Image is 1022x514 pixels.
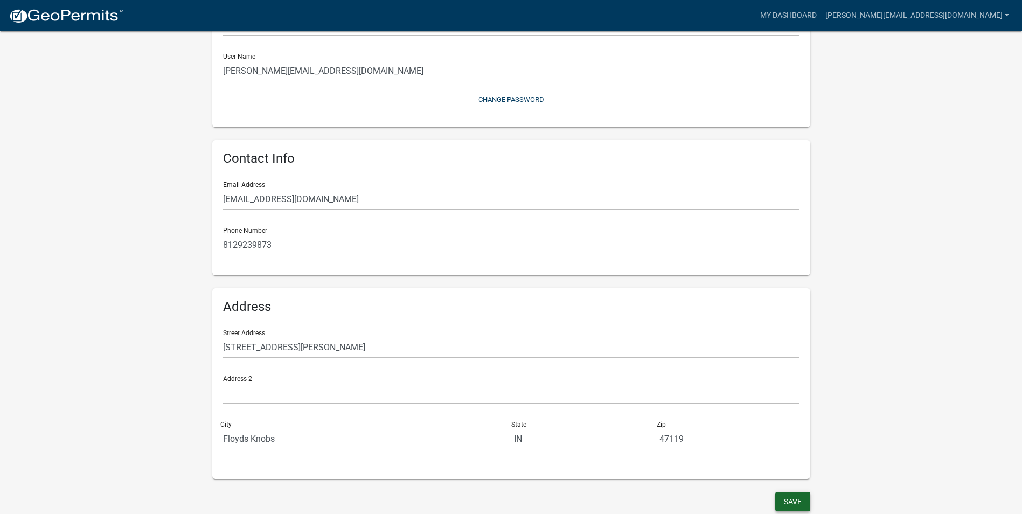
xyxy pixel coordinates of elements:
[223,299,799,315] h6: Address
[756,5,821,26] a: My Dashboard
[223,91,799,108] button: Change Password
[821,5,1013,26] a: [PERSON_NAME][EMAIL_ADDRESS][DOMAIN_NAME]
[223,151,799,166] h6: Contact Info
[775,492,810,511] button: Save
